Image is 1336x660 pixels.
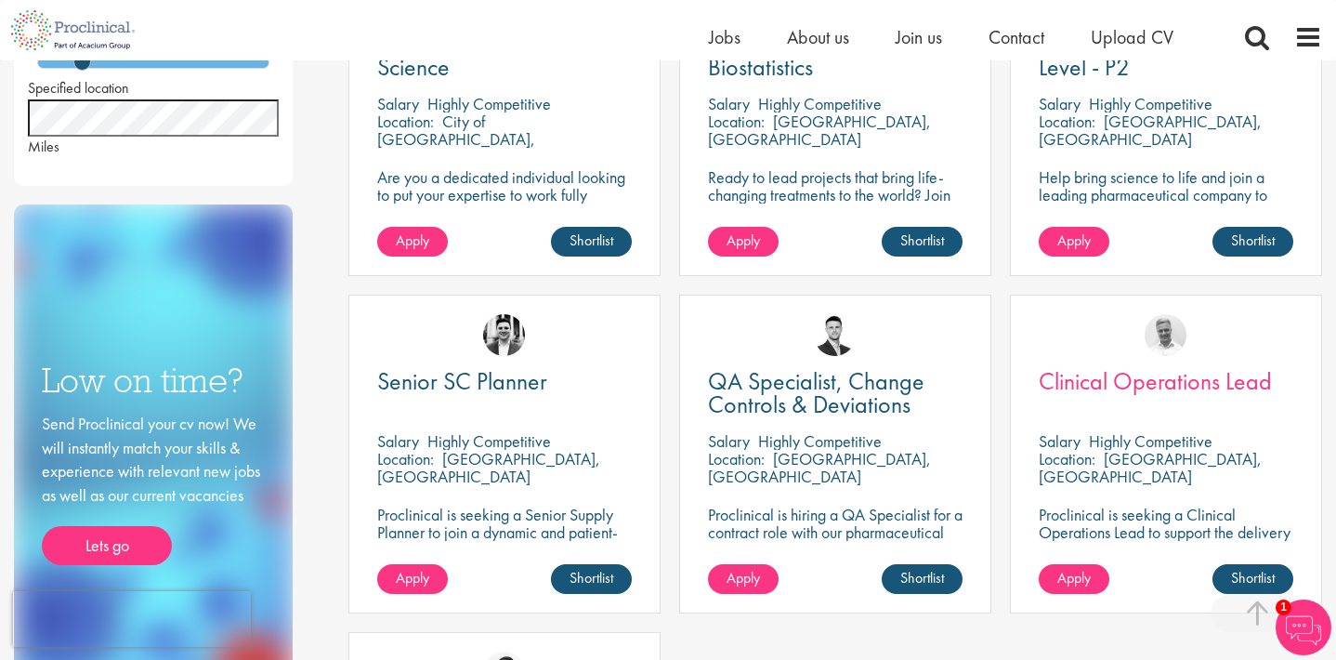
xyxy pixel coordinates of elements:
[551,564,632,594] a: Shortlist
[1039,448,1095,469] span: Location:
[28,137,59,156] span: Miles
[708,564,779,594] a: Apply
[377,365,547,397] span: Senior SC Planner
[1039,111,1095,132] span: Location:
[1145,314,1186,356] img: Joshua Bye
[377,93,419,114] span: Salary
[1039,370,1293,393] a: Clinical Operations Lead
[1212,227,1293,257] a: Shortlist
[727,231,760,250] span: Apply
[708,430,750,452] span: Salary
[1212,564,1293,594] a: Shortlist
[377,564,448,594] a: Apply
[1039,93,1081,114] span: Salary
[709,25,740,49] a: Jobs
[377,448,434,469] span: Location:
[1091,25,1173,49] a: Upload CV
[708,365,924,420] span: QA Specialist, Change Controls & Deviations
[1057,568,1091,587] span: Apply
[708,506,963,559] p: Proclinical is hiring a QA Specialist for a contract role with our pharmaceutical client based in...
[377,33,632,79] a: Associate Director Safety Science
[727,568,760,587] span: Apply
[814,314,856,356] img: Joshua Godden
[708,448,765,469] span: Location:
[708,111,765,132] span: Location:
[427,430,551,452] p: Highly Competitive
[42,526,172,565] a: Lets go
[708,111,931,150] p: [GEOGRAPHIC_DATA], [GEOGRAPHIC_DATA]
[758,430,882,452] p: Highly Competitive
[377,111,434,132] span: Location:
[882,227,963,257] a: Shortlist
[377,111,535,167] p: City of [GEOGRAPHIC_DATA], [GEOGRAPHIC_DATA]
[377,227,448,257] a: Apply
[377,430,419,452] span: Salary
[708,33,963,79] a: Associate Director Biostatistics
[1039,33,1293,79] a: Quality Auditor - II - FSR Level - P2
[1089,93,1212,114] p: Highly Competitive
[989,25,1044,49] a: Contact
[787,25,849,49] a: About us
[551,227,632,257] a: Shortlist
[896,25,942,49] a: Join us
[42,363,265,399] h3: Low on time?
[882,564,963,594] a: Shortlist
[1089,430,1212,452] p: Highly Competitive
[1039,111,1262,150] p: [GEOGRAPHIC_DATA], [GEOGRAPHIC_DATA]
[1039,227,1109,257] a: Apply
[758,93,882,114] p: Highly Competitive
[396,231,429,250] span: Apply
[483,314,525,356] img: Edward Little
[1039,365,1272,397] span: Clinical Operations Lead
[377,448,600,487] p: [GEOGRAPHIC_DATA], [GEOGRAPHIC_DATA]
[377,506,632,576] p: Proclinical is seeking a Senior Supply Planner to join a dynamic and patient-focused team within ...
[28,78,129,98] span: Specified location
[1276,600,1331,655] img: Chatbot
[708,370,963,416] a: QA Specialist, Change Controls & Deviations
[42,412,265,565] div: Send Proclinical your cv now! We will instantly match your skills & experience with relevant new ...
[1039,506,1293,559] p: Proclinical is seeking a Clinical Operations Lead to support the delivery of clinical trials in o...
[396,568,429,587] span: Apply
[708,93,750,114] span: Salary
[1039,430,1081,452] span: Salary
[1057,231,1091,250] span: Apply
[1039,168,1293,257] p: Help bring science to life and join a leading pharmaceutical company to play a key role in delive...
[1276,600,1291,615] span: 1
[377,370,632,393] a: Senior SC Planner
[13,591,251,647] iframe: reCAPTCHA
[708,448,931,487] p: [GEOGRAPHIC_DATA], [GEOGRAPHIC_DATA]
[708,227,779,257] a: Apply
[377,168,632,257] p: Are you a dedicated individual looking to put your expertise to work fully flexibly in a remote p...
[708,168,963,257] p: Ready to lead projects that bring life-changing treatments to the world? Join our client at the f...
[1039,564,1109,594] a: Apply
[427,93,551,114] p: Highly Competitive
[1039,448,1262,487] p: [GEOGRAPHIC_DATA], [GEOGRAPHIC_DATA]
